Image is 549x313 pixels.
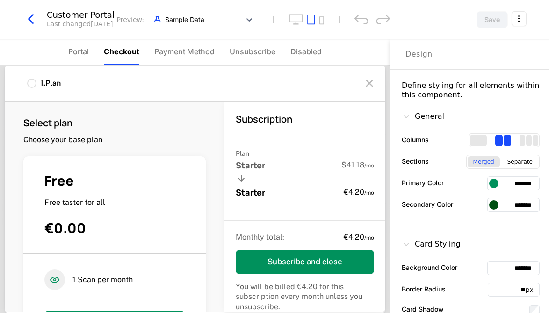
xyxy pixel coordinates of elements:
[72,275,133,285] span: 1 Scan per month
[402,111,444,122] div: General
[405,39,536,69] div: Choose Sub Page
[470,135,487,146] div: 1 columns
[512,11,527,26] button: Select action
[23,135,102,145] p: Choose your base plan
[117,15,144,24] span: Preview:
[344,233,374,241] span: €4.20
[402,262,457,272] label: Background Color
[104,46,139,57] span: Checkout
[526,285,539,294] div: px
[402,135,429,145] label: Columns
[402,239,461,250] div: Card Styling
[44,269,65,290] i: eye
[402,81,540,100] div: Define styling for all elements within this component.
[230,46,275,57] span: Unsubscribe
[236,113,292,125] h3: Subscription
[236,187,265,198] span: Starter
[402,178,444,188] label: Primary Color
[362,76,377,91] i: close
[341,160,374,169] span: $41.18
[47,11,115,19] div: Customer Portal
[344,187,374,197] span: €4.20
[236,250,374,274] button: Subscribe and close
[354,15,368,24] div: undo
[23,116,102,129] h3: Select plan
[376,15,390,24] div: redo
[405,49,433,60] div: Design
[40,78,61,88] div: 1 . Plan
[364,162,374,169] sub: / mo
[47,19,113,29] div: Last changed [DATE]
[290,46,322,57] span: Disabled
[468,156,500,167] div: Merged
[495,135,511,146] div: 2 columns
[477,11,508,28] button: Save
[236,173,247,184] i: arrow-down
[68,46,89,57] span: Portal
[44,171,74,190] span: Free
[44,218,86,237] span: €0.00
[236,282,362,311] span: You will be billed €4.20 for this subscription every month unless you unsubscribe.
[319,16,324,25] button: mobile
[364,234,374,241] sub: / mo
[402,199,453,209] label: Secondary Color
[236,150,249,157] span: Plan
[289,14,303,25] button: desktop
[154,46,215,57] span: Payment Method
[364,189,374,196] sub: / mo
[402,284,446,294] label: Border Radius
[236,160,265,171] span: Starter
[236,233,284,241] span: Monthly total :
[520,135,538,146] div: 3 columns
[502,156,538,167] div: Separate
[307,14,315,25] button: tablet
[402,156,429,166] label: Sections
[44,198,105,207] span: Free taster for all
